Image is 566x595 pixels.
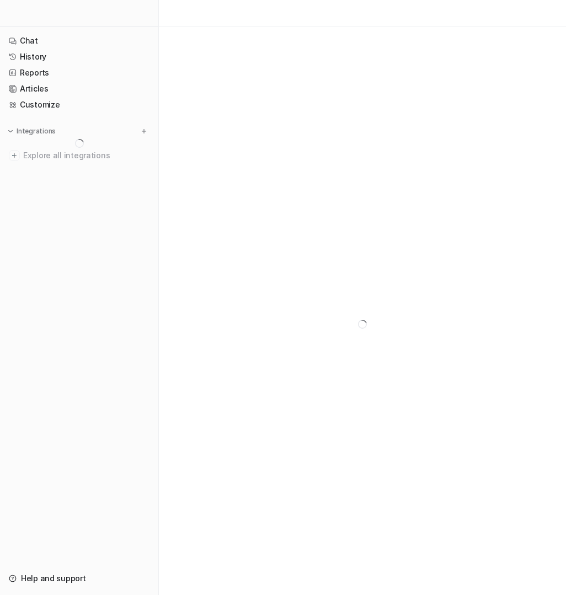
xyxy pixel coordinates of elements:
span: Explore all integrations [23,147,149,164]
p: Integrations [17,127,56,136]
a: Articles [4,81,154,97]
a: Explore all integrations [4,148,154,163]
a: Help and support [4,571,154,586]
img: explore all integrations [9,150,20,161]
img: expand menu [7,127,14,135]
a: History [4,49,154,65]
a: Customize [4,97,154,112]
a: Reports [4,65,154,81]
button: Integrations [4,126,59,137]
img: menu_add.svg [140,127,148,135]
a: Chat [4,33,154,49]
